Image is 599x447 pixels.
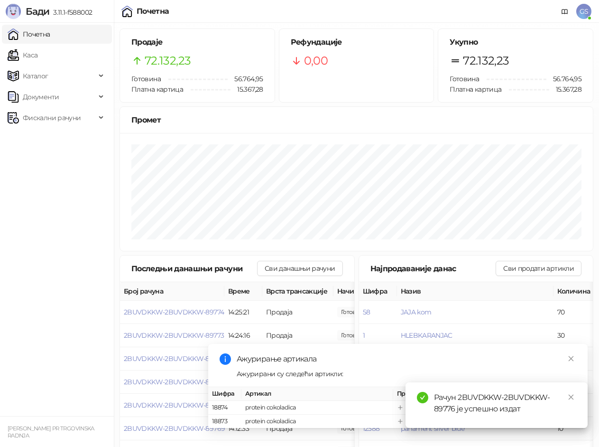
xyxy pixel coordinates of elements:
[359,282,397,301] th: Шифра
[553,282,596,301] th: Количина
[568,394,574,400] span: close
[262,301,333,324] td: Продаја
[23,67,48,86] span: Каталог
[401,308,432,316] button: JAJA kom
[124,401,224,409] button: 2BUVDKKW-2BUVDKKW-89770
[8,46,37,65] a: Каса
[8,425,94,439] small: [PERSON_NAME] PR TRGOVINSKA RADNJA
[241,415,393,428] td: protein cokoladica
[237,353,576,365] div: Ажурирање артикала
[230,84,263,95] span: 15.367,28
[8,25,50,44] a: Почетна
[553,301,596,324] td: 70
[131,85,183,94] span: Платна картица
[557,4,572,19] a: Документација
[337,330,369,341] span: 95,00
[549,84,581,95] span: 15.367,28
[393,387,464,401] th: Промена
[208,387,241,401] th: Шифра
[363,308,370,316] button: 58
[566,353,576,364] a: Close
[124,424,225,433] button: 2BUVDKKW-2BUVDKKW-89769
[333,282,428,301] th: Начини плаћања
[137,8,169,15] div: Почетна
[145,52,191,70] span: 72.132,23
[124,331,224,340] button: 2BUVDKKW-2BUVDKKW-89773
[131,75,161,83] span: Готовина
[546,74,581,84] span: 56.764,95
[553,324,596,347] td: 30
[208,415,241,428] td: 18873
[124,308,224,316] button: 2BUVDKKW-2BUVDKKW-89774
[337,307,369,317] span: 615,00
[228,74,263,84] span: 56.764,95
[131,37,263,48] h5: Продаје
[241,401,393,415] td: protein cokoladica
[401,331,452,340] button: HLEBKARANJAC
[224,301,262,324] td: 14:25:21
[124,354,224,363] button: 2BUVDKKW-2BUVDKKW-89772
[463,52,509,70] span: 72.132,23
[568,355,574,362] span: close
[576,4,591,19] span: GS
[434,392,576,415] div: Рачун 2BUVDKKW-2BUVDKKW-89776 је успешно издат
[496,261,581,276] button: Сви продати артикли
[370,263,496,275] div: Најпродаваније данас
[450,75,479,83] span: Готовина
[131,114,581,126] div: Промет
[6,4,21,19] img: Logo
[363,331,365,340] button: 1
[262,282,333,301] th: Врста трансакције
[237,369,576,379] div: Ажурирани су следећи артикли:
[450,37,581,48] h5: Укупно
[49,8,92,17] span: 3.11.1-f588002
[291,37,423,48] h5: Рефундације
[417,392,428,403] span: check-circle
[450,85,501,94] span: Платна картица
[397,282,553,301] th: Назив
[23,87,59,106] span: Документи
[131,263,257,275] div: Последњи данашњи рачуни
[566,392,576,402] a: Close
[208,401,241,415] td: 18874
[26,6,49,17] span: Бади
[220,353,231,365] span: info-circle
[241,387,393,401] th: Артикал
[23,108,81,127] span: Фискални рачуни
[224,282,262,301] th: Време
[262,324,333,347] td: Продаја
[124,378,222,386] button: 2BUVDKKW-2BUVDKKW-89771
[120,282,224,301] th: Број рачуна
[304,52,328,70] span: 0,00
[224,324,262,347] td: 14:24:16
[257,261,342,276] button: Сви данашњи рачуни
